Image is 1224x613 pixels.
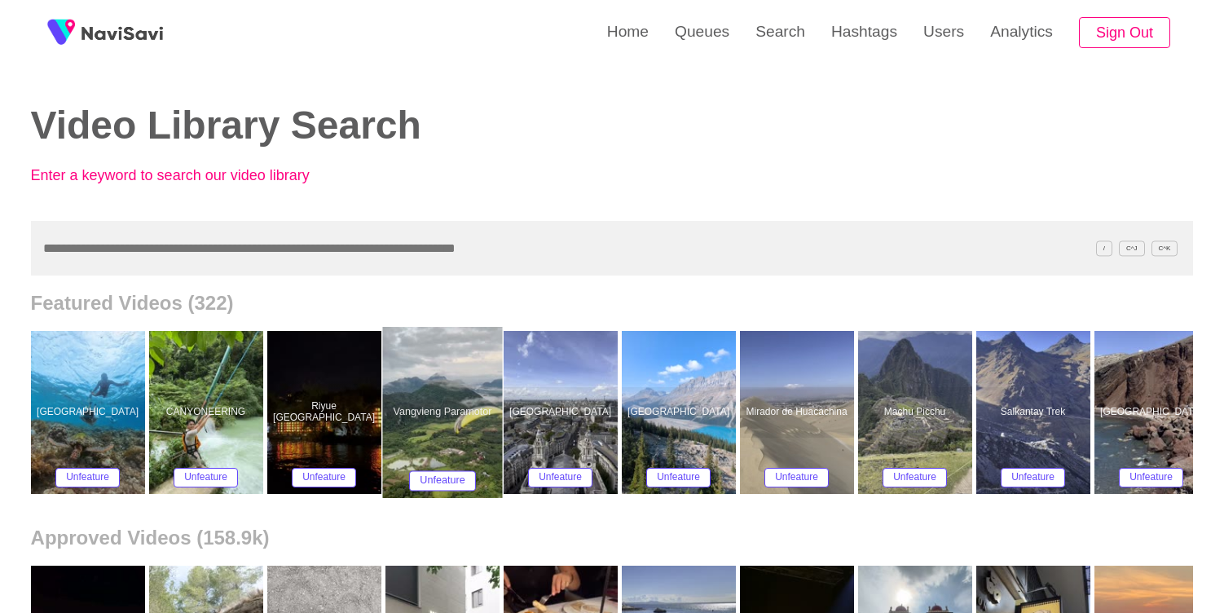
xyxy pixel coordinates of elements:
[1001,468,1065,487] button: Unfeature
[528,468,592,487] button: Unfeature
[41,12,81,53] img: fireSpot
[31,167,390,184] p: Enter a keyword to search our video library
[267,331,385,494] a: Riyue [GEOGRAPHIC_DATA]Riyue Shuangta Cultural ParkUnfeature
[408,471,476,492] button: Unfeature
[1096,240,1112,256] span: /
[740,331,858,494] a: Mirador de HuacachinaMirador de HuacachinaUnfeature
[81,24,163,41] img: fireSpot
[646,468,711,487] button: Unfeature
[31,331,149,494] a: [GEOGRAPHIC_DATA]Panagsama BeachUnfeature
[31,104,588,148] h2: Video Library Search
[174,468,238,487] button: Unfeature
[1119,240,1145,256] span: C^J
[385,331,504,494] a: Vangvieng ParamotorVangvieng ParamotorUnfeature
[883,468,947,487] button: Unfeature
[1079,17,1170,49] button: Sign Out
[504,331,622,494] a: [GEOGRAPHIC_DATA]Catedral de San Pablo de LondresUnfeature
[622,331,740,494] a: [GEOGRAPHIC_DATA]Peyto LakeUnfeature
[55,468,120,487] button: Unfeature
[764,468,829,487] button: Unfeature
[149,331,267,494] a: CANYONEERINGCANYONEERINGUnfeature
[31,292,1194,315] h2: Featured Videos (322)
[292,468,356,487] button: Unfeature
[976,331,1094,494] a: Salkantay TrekSalkantay TrekUnfeature
[858,331,976,494] a: Machu PicchuMachu PicchuUnfeature
[1119,468,1183,487] button: Unfeature
[31,527,1194,549] h2: Approved Videos (158.9k)
[1151,240,1178,256] span: C^K
[1094,331,1213,494] a: [GEOGRAPHIC_DATA]Red BeachUnfeature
